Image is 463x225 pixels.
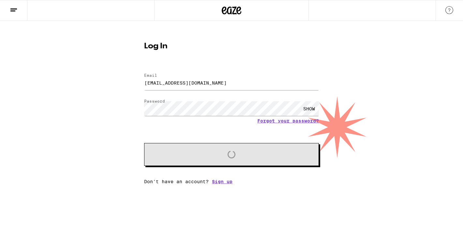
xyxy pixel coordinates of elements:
[257,118,319,123] a: Forgot your password?
[144,99,165,103] label: Password
[212,179,232,184] a: Sign up
[144,179,319,184] div: Don't have an account?
[144,42,319,50] h1: Log In
[299,101,319,116] div: SHOW
[144,75,319,90] input: Email
[144,73,157,77] label: Email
